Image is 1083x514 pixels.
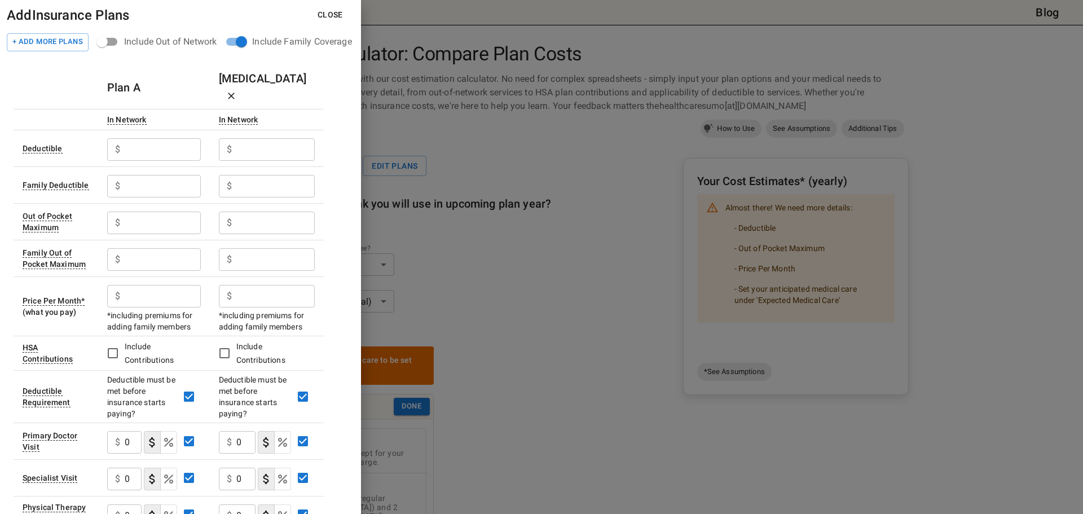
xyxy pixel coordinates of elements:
div: position [98,31,226,52]
td: (what you pay) [14,276,98,336]
p: $ [227,436,232,449]
div: Visit to your primary doctor for general care (also known as a Primary Care Provider, Primary Car... [23,431,77,452]
div: This option will be 'Yes' for most plans. If your plan details say something to the effect of 'de... [23,386,71,407]
button: copayment [258,431,275,454]
button: coinsurance [160,431,177,454]
div: Costs for services from providers who've agreed on prices with your insurance plan. There are oft... [219,115,258,125]
p: $ [115,289,120,303]
p: $ [227,253,232,266]
div: Include Out of Network [124,35,217,49]
p: $ [115,253,120,266]
span: Include Contributions [125,342,174,364]
p: $ [115,436,120,449]
svg: Select if this service charges a copay (or copayment), a set dollar amount (e.g. $30) you pay to ... [146,436,159,449]
div: Deductible must be met before insurance starts paying? [107,374,177,419]
p: $ [227,472,232,486]
button: coinsurance [274,431,291,454]
div: Include Family Coverage [252,35,351,49]
div: Physical Therapy [23,503,86,512]
button: copayment [144,431,161,454]
span: Include Contributions [236,342,285,364]
svg: Select if this service charges a copay (or copayment), a set dollar amount (e.g. $30) you pay to ... [259,436,273,449]
button: coinsurance [274,468,291,490]
div: Sometimes called 'Specialist' or 'Specialist Office Visit'. This is a visit to a doctor with a sp... [23,473,77,483]
p: $ [115,472,120,486]
div: Amount of money you must individually pay from your pocket before the health plan starts to pay. ... [23,144,63,153]
td: *including premiums for adding family members [210,276,324,336]
p: $ [227,216,232,230]
svg: Select if this service charges coinsurance, a percentage of the medical expense that you pay to y... [162,436,175,449]
button: Add Plan to Comparison [7,33,89,51]
p: $ [115,143,120,156]
h6: [MEDICAL_DATA] [219,69,315,106]
button: copayment [144,468,161,490]
div: Costs for services from providers who've agreed on prices with your insurance plan. There are oft... [107,115,147,125]
div: cost type [144,468,177,490]
p: $ [227,179,232,193]
svg: Select if this service charges coinsurance, a percentage of the medical expense that you pay to y... [162,472,175,486]
div: cost type [258,431,291,454]
div: position [226,31,360,52]
p: $ [115,179,120,193]
svg: Select if this service charges a copay (or copayment), a set dollar amount (e.g. $30) you pay to ... [259,472,273,486]
div: Similar to deductible, but applies to your whole family. Once the total money spent by covered by... [23,181,89,190]
p: $ [227,289,232,303]
div: Sometimes called 'plan cost'. The portion of the plan premium that comes out of your wallet each ... [23,296,85,306]
h6: Add Insurance Plans [7,5,129,26]
td: *including premiums for adding family members [98,276,210,336]
div: cost type [258,468,291,490]
svg: Select if this service charges a copay (or copayment), a set dollar amount (e.g. $30) you pay to ... [146,472,159,486]
div: Similar to Out of Pocket Maximum, but applies to your whole family. This is the maximum amount of... [23,248,86,269]
button: Close [309,5,352,25]
p: $ [227,143,232,156]
button: coinsurance [160,468,177,490]
div: Deductible must be met before insurance starts paying? [219,374,291,419]
div: Leave the checkbox empty if you don't what an HSA (Health Savings Account) is. If the insurance p... [23,343,73,364]
div: cost type [144,431,177,454]
div: Sometimes called 'Out of Pocket Limit' or 'Annual Limit'. This is the maximum amount of money tha... [23,212,72,232]
svg: Select if this service charges coinsurance, a percentage of the medical expense that you pay to y... [276,436,289,449]
p: $ [115,216,120,230]
svg: Select if this service charges coinsurance, a percentage of the medical expense that you pay to y... [276,472,289,486]
h6: Plan A [107,78,140,96]
button: copayment [258,468,275,490]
